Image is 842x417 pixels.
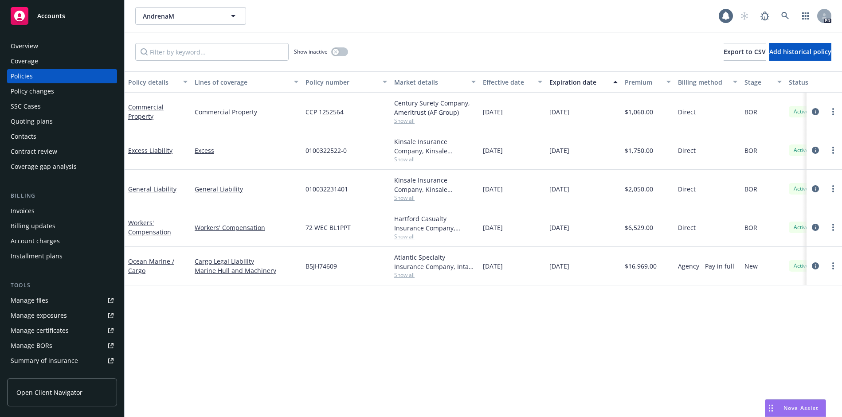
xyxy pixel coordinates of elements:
span: Direct [678,184,696,194]
a: Summary of insurance [7,354,117,368]
div: Manage files [11,293,48,308]
a: Commercial Property [195,107,298,117]
a: Commercial Property [128,103,164,121]
a: Coverage gap analysis [7,160,117,174]
span: B5JH74609 [305,261,337,271]
a: Manage exposures [7,308,117,323]
a: Quoting plans [7,114,117,129]
a: Account charges [7,234,117,248]
a: Contacts [7,129,117,144]
span: Accounts [37,12,65,19]
span: Show all [394,271,476,279]
span: New [744,261,758,271]
span: [DATE] [549,261,569,271]
button: Market details [391,71,479,93]
div: Kinsale Insurance Company, Kinsale Insurance [394,175,476,194]
span: [DATE] [483,223,503,232]
a: Billing updates [7,219,117,233]
a: Policies [7,69,117,83]
div: Contacts [11,129,36,144]
input: Filter by keyword... [135,43,289,61]
div: Effective date [483,78,533,87]
div: Billing [7,191,117,200]
button: Billing method [674,71,741,93]
div: Policy details [128,78,178,87]
div: SSC Cases [11,99,41,113]
a: Manage certificates [7,323,117,338]
div: Manage exposures [11,308,67,323]
a: more [828,183,838,194]
a: circleInformation [810,261,821,271]
a: Ocean Marine / Cargo [128,257,174,275]
a: more [828,222,838,233]
a: Report a Bug [756,7,774,25]
a: circleInformation [810,145,821,156]
button: Effective date [479,71,546,93]
a: more [828,261,838,271]
span: CCP 1252564 [305,107,344,117]
button: Lines of coverage [191,71,302,93]
a: Policy changes [7,84,117,98]
span: [DATE] [483,184,503,194]
div: Kinsale Insurance Company, Kinsale Insurance [394,137,476,156]
div: Manage BORs [11,339,52,353]
a: Manage files [7,293,117,308]
div: Policies [11,69,33,83]
a: Coverage [7,54,117,68]
div: Billing method [678,78,728,87]
span: $16,969.00 [625,261,657,271]
a: circleInformation [810,106,821,117]
a: circleInformation [810,222,821,233]
span: Direct [678,107,696,117]
a: Contract review [7,144,117,159]
span: Direct [678,223,696,232]
div: Summary of insurance [11,354,78,368]
div: Manage certificates [11,323,69,338]
span: Direct [678,146,696,155]
div: Tools [7,281,117,290]
div: Installment plans [11,249,63,263]
button: Premium [621,71,674,93]
span: 0100322522-0 [305,146,347,155]
span: Add historical policy [769,47,831,56]
span: $1,750.00 [625,146,653,155]
span: Open Client Navigator [16,388,82,397]
a: General Liability [195,184,298,194]
a: Overview [7,39,117,53]
span: $6,529.00 [625,223,653,232]
a: Excess [195,146,298,155]
button: Policy number [302,71,391,93]
button: AndrenaM [135,7,246,25]
div: Century Surety Company, Ameritrust (AF Group) [394,98,476,117]
a: Marine Hull and Machinery [195,266,298,275]
button: Export to CSV [724,43,766,61]
div: Lines of coverage [195,78,289,87]
span: BOR [744,184,757,194]
button: Nova Assist [765,399,826,417]
span: BOR [744,107,757,117]
a: Invoices [7,204,117,218]
div: Account charges [11,234,60,248]
span: Show inactive [294,48,328,55]
a: Workers' Compensation [128,218,171,236]
div: Contract review [11,144,57,159]
div: Policy changes [11,84,54,98]
div: Coverage gap analysis [11,160,77,174]
a: Manage BORs [7,339,117,353]
span: Export to CSV [724,47,766,56]
a: Workers' Compensation [195,223,298,232]
span: [DATE] [549,184,569,194]
div: Expiration date [549,78,608,87]
div: Atlantic Specialty Insurance Company, Intact Insurance [394,253,476,271]
span: 010032231401 [305,184,348,194]
span: [DATE] [549,107,569,117]
div: Billing updates [11,219,55,233]
span: $2,050.00 [625,184,653,194]
a: more [828,145,838,156]
button: Stage [741,71,785,93]
span: Show all [394,194,476,202]
div: Drag to move [765,400,776,417]
a: Search [776,7,794,25]
span: $1,060.00 [625,107,653,117]
span: Active [792,262,810,270]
